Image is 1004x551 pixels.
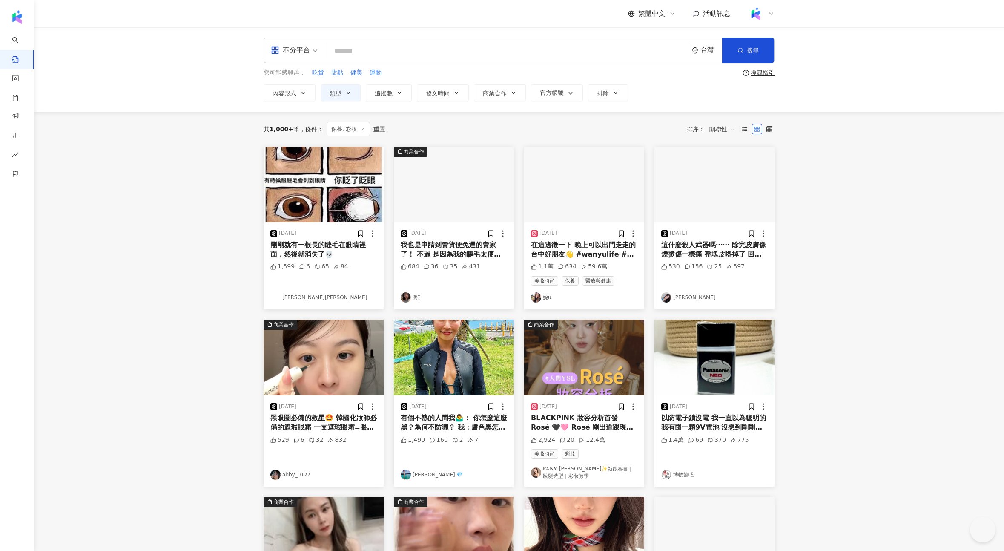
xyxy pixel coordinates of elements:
span: 醫療與健康 [582,276,614,286]
span: 美妝時尚 [531,449,558,459]
div: 6 [299,263,310,271]
div: 不分平台 [271,43,310,57]
div: post-image商業合作 [394,147,514,222]
span: 繁體中文 [638,9,666,18]
span: question-circle [743,70,749,76]
div: 黑眼圈必備的救星🤩 韓國化妝師必備的遮瑕眼霜 一支遮瑕眼霜=眼霜➕眼部遮瑕➕日曬修護 堪稱眼霜界的全能選手 遮瑕的同時也是在保養！！！ [270,413,377,433]
span: 官方帳號 [540,89,564,96]
div: 65 [314,263,329,271]
img: post-image [264,320,384,395]
div: 1,599 [270,263,295,271]
img: logo icon [10,10,24,24]
div: 剛剛就有一根長的睫毛在眼睛裡面，然後就消失了💀 [270,240,377,260]
div: 36 [424,263,439,271]
div: 597 [726,263,745,271]
a: KOL Avatar[PERSON_NAME] 💎 [401,470,507,480]
span: environment [692,47,698,54]
img: KOL Avatar [270,470,281,480]
img: KOL Avatar [531,467,541,478]
div: 634 [558,263,577,271]
div: 商業合作 [404,147,424,156]
img: post-image [264,147,384,222]
img: KOL Avatar [661,292,671,303]
div: post-image商業合作 [264,320,384,395]
button: 搜尋 [722,38,774,63]
div: 530 [661,263,680,271]
div: [DATE] [539,230,557,237]
span: 搜尋 [747,47,759,54]
button: 類型 [321,84,361,101]
button: 發文時間 [417,84,469,101]
div: 832 [327,436,346,444]
img: post-image [654,147,775,222]
button: 健美 [350,68,363,78]
div: [DATE] [409,230,427,237]
div: 這什麼殺人武器嗎⋯⋯ 除完皮膚像燒燙傷一樣痛 整塊皮嚕掉了 回去網站看⋯所以他寫熨斗也沒錯== 我爬文發現不只一個人跟我一樣 有人索取理賠的嗎？ [661,240,768,260]
div: 1.1萬 [531,263,554,271]
a: KOL Avatarabby_0127 [270,470,377,480]
div: BLACKPINK 妝容分析首發 Rosé 🖤🩷 Rosé 剛出道跟現在的妝造差！很！多！ 雖然她說過對自己的長相很不自信，但以彩妝師的視角來看，她的五官比例非常好🥺 加上找到自己的命定金髮，現... [531,413,637,433]
div: 25 [707,263,722,271]
a: KOL Avatar𝐅𝐀𝐍𝐘 [PERSON_NAME]✨新娘秘書｜妝髮造型｜彩妝教學 [531,465,637,480]
span: 發文時間 [426,90,450,97]
div: [DATE] [670,230,687,237]
div: 在這邊徵一下 晚上可以出門走走的台中好朋友👋 #wanyulife #美容師日常 #御美學肌膚管理 #台中 [531,240,637,260]
button: 吃貨 [312,68,324,78]
span: 彩妝 [562,449,579,459]
img: post-image [654,320,775,395]
div: 370 [707,436,726,444]
a: KOL Avatar[PERSON_NAME][PERSON_NAME] [270,292,377,303]
div: 7 [468,436,479,444]
button: 排除 [588,84,628,101]
button: 甜點 [331,68,344,78]
div: 20 [559,436,574,444]
div: 商業合作 [273,498,294,506]
a: KOL Avatar潞¨̮ [401,292,507,303]
span: 您可能感興趣： [264,69,305,77]
button: 運動 [369,68,382,78]
div: 59.6萬 [581,263,607,271]
div: 1,490 [401,436,425,444]
div: [DATE] [409,403,427,410]
div: 商業合作 [404,498,424,506]
div: [DATE] [670,403,687,410]
img: post-image [524,320,644,395]
span: 運動 [370,69,382,77]
span: 健美 [350,69,362,77]
div: 160 [429,436,448,444]
div: 35 [443,263,458,271]
iframe: Help Scout Beacon - Open [970,517,995,542]
div: 以防電子鎖沒電 我一直以為聰明的我有囤一顆9V電池 沒想到剛剛從抽屜拿出來，居然是聯名款橡皮擦⋯ 我：🤡 [661,413,768,433]
div: 156 [684,263,703,271]
img: KOL Avatar [531,292,541,303]
span: 追蹤數 [375,90,393,97]
img: post-image [524,147,644,222]
span: 甜點 [331,69,343,77]
img: post-image [394,320,514,395]
span: 內容形式 [273,90,296,97]
a: KOL Avatar[PERSON_NAME] [661,292,768,303]
a: KOL Avatar婉u [531,292,637,303]
div: 共 筆 [264,126,299,133]
div: 重置 [373,126,385,133]
div: [DATE] [279,230,296,237]
a: KOL Avatar博物館吧 [661,470,768,480]
img: Kolr%20app%20icon%20%281%29.png [748,6,764,22]
div: 1.4萬 [661,436,684,444]
span: 條件 ： [299,126,323,133]
img: KOL Avatar [661,470,671,480]
div: 529 [270,436,289,444]
div: 684 [401,263,419,271]
span: 1,000+ [270,126,293,133]
div: 69 [688,436,703,444]
span: 商業合作 [483,90,507,97]
div: 2 [452,436,463,444]
div: 32 [309,436,324,444]
button: 追蹤數 [366,84,412,101]
img: KOL Avatar [401,292,411,303]
img: KOL Avatar [401,470,411,480]
div: 排序： [687,122,740,136]
div: 12.4萬 [579,436,605,444]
